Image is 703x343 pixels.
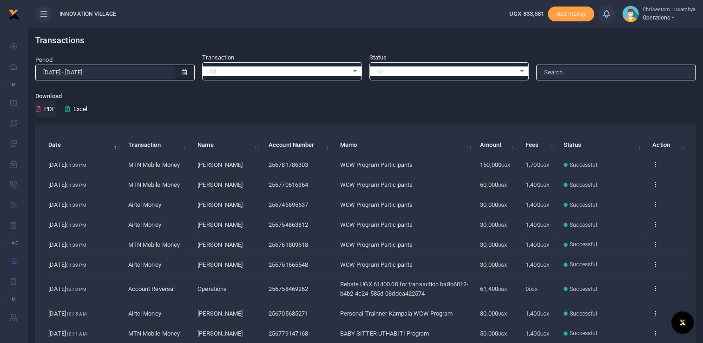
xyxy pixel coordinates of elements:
th: Fees: activate to sort column ascending [520,135,558,155]
span: WCW Program Participants [340,241,413,248]
span: Airtel Money [128,261,161,268]
div: Open Intercom Messenger [671,311,694,334]
span: Successful [570,310,597,318]
span: Successful [570,285,597,293]
span: Successful [570,181,597,189]
a: UGX 833,581 [509,9,544,19]
span: 61,400 [480,285,507,292]
span: 256754863812 [269,221,308,228]
span: 1,400 [526,201,549,208]
th: Name: activate to sort column ascending [192,135,263,155]
span: 150,000 [480,161,510,168]
a: Add money [548,10,594,17]
small: 01:39 PM [66,203,86,208]
small: UGX [540,243,549,248]
small: Chrisestom Lusambya [643,6,696,14]
span: 30,000 [480,241,507,248]
small: 12:13 PM [66,287,86,292]
label: Status [369,53,387,62]
small: UGX [540,331,549,336]
span: WCW Program Participants [340,201,413,208]
span: 0 [526,285,538,292]
span: MTN Mobile Money [128,330,180,337]
span: WCW Program Participants [340,161,413,168]
span: Account Reversal [128,285,175,292]
span: 30,000 [480,261,507,268]
small: UGX [498,183,507,188]
span: [PERSON_NAME] [197,161,243,168]
small: 01:39 PM [66,223,86,228]
small: UGX [498,223,507,228]
label: Transaction [202,53,234,62]
span: WCW Program Participants [340,221,413,228]
h4: Transactions [35,35,696,46]
img: profile-user [622,6,639,22]
span: Successful [570,329,597,337]
small: 01:39 PM [66,263,86,268]
span: 1,400 [526,261,549,268]
small: 01:39 PM [66,243,86,248]
span: 50,000 [480,330,507,337]
span: 60,000 [480,181,507,188]
span: 1,400 [526,330,549,337]
input: Search [536,65,696,80]
span: 256705685271 [269,310,308,317]
span: Successful [570,240,597,249]
th: Account Number: activate to sort column ascending [263,135,335,155]
span: [DATE] [48,310,86,317]
th: Status: activate to sort column ascending [558,135,647,155]
th: Memo: activate to sort column ascending [335,135,475,155]
span: All [209,67,348,76]
span: Operations [643,13,696,22]
span: 30,000 [480,221,507,228]
span: 256758469262 [269,285,308,292]
small: UGX [540,311,549,317]
small: UGX [529,287,538,292]
span: MTN Mobile Money [128,241,180,248]
span: 256746695637 [269,201,308,208]
small: UGX [498,203,507,208]
small: UGX [498,287,507,292]
span: MTN Mobile Money [128,181,180,188]
small: UGX [540,203,549,208]
li: Toup your wallet [548,7,594,22]
small: UGX [498,243,507,248]
p: Download [35,92,696,101]
span: Add money [548,7,594,22]
span: [PERSON_NAME] [197,181,243,188]
span: [DATE] [48,181,86,188]
span: BABY SITTER UTHABITI Program [340,330,429,337]
small: UGX [540,263,549,268]
span: [DATE] [48,221,86,228]
th: Date: activate to sort column descending [43,135,123,155]
small: UGX [540,163,549,168]
span: 1,700 [526,161,549,168]
span: 30,000 [480,201,507,208]
span: 1,400 [526,221,549,228]
span: [PERSON_NAME] [197,221,243,228]
span: Successful [570,221,597,229]
span: Rebate UGX 61400.00 for transaction ba8b6012-b4b2-4c24-585d-08ddea422574 [340,281,469,297]
input: select period [35,65,174,80]
li: Wallet ballance [506,9,548,19]
span: Successful [570,161,597,169]
span: [DATE] [48,161,86,168]
li: M [7,291,20,307]
span: WCW Program Participants [340,181,413,188]
img: logo-small [8,9,20,20]
span: [PERSON_NAME] [197,330,243,337]
li: Ac [7,235,20,251]
span: 1,400 [526,310,549,317]
span: 30,000 [480,310,507,317]
th: Transaction: activate to sort column ascending [123,135,192,155]
span: Airtel Money [128,310,161,317]
small: 01:39 PM [66,183,86,188]
small: UGX [498,311,507,317]
span: [PERSON_NAME] [197,261,243,268]
small: UGX [540,223,549,228]
span: [PERSON_NAME] [197,201,243,208]
span: [PERSON_NAME] [197,310,243,317]
span: WCW Program Participants [340,261,413,268]
span: Operations [197,285,227,292]
span: All [376,67,515,76]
